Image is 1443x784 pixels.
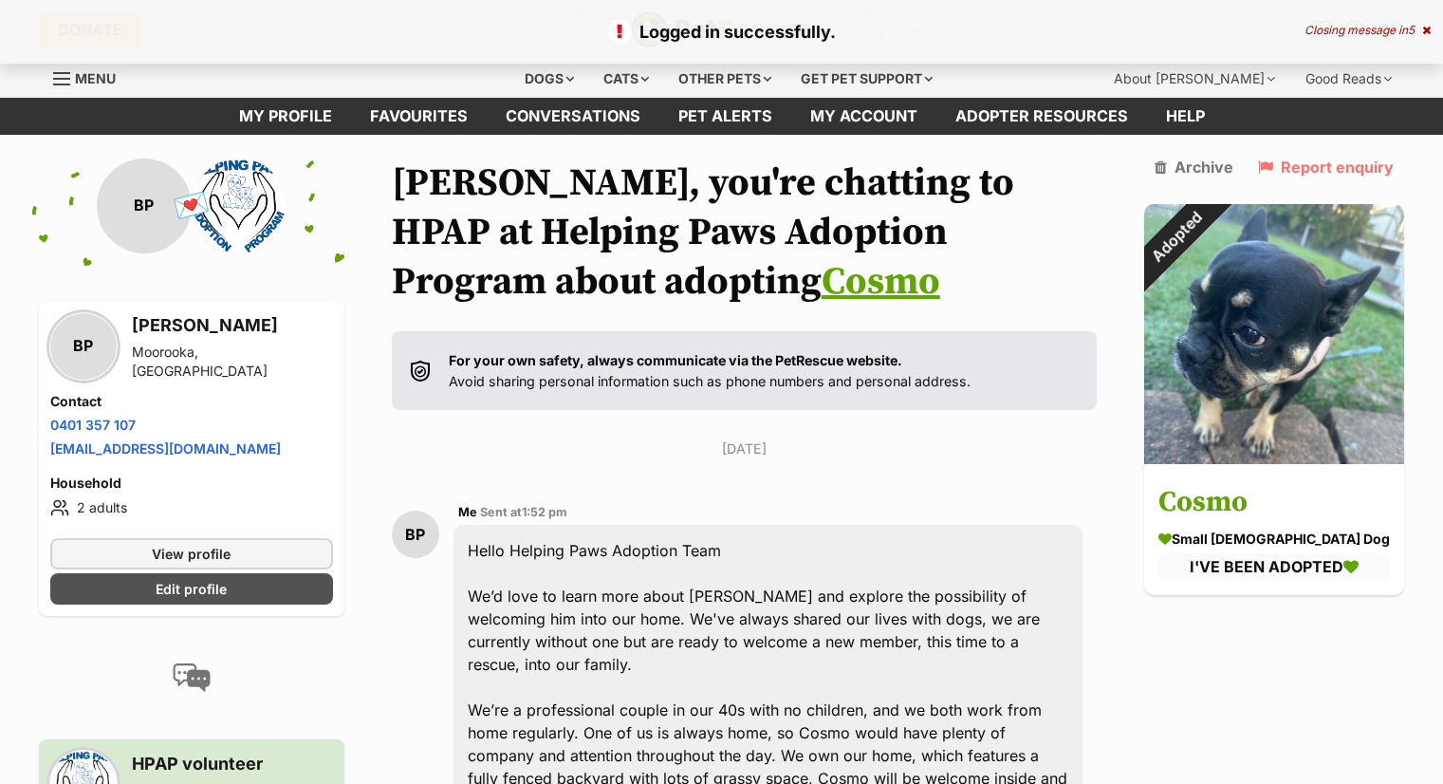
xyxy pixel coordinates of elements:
[351,98,487,135] a: Favourites
[487,98,659,135] a: conversations
[665,60,785,98] div: Other pets
[1119,179,1234,294] div: Adopted
[50,392,333,411] h4: Contact
[1155,159,1233,176] a: Archive
[1158,553,1390,580] div: I'VE BEEN ADOPTED
[50,538,333,569] a: View profile
[822,258,940,306] a: Cosmo
[511,60,587,98] div: Dogs
[132,343,333,381] div: Moorooka, [GEOGRAPHIC_DATA]
[75,70,116,86] span: Menu
[53,60,129,94] a: Menu
[449,350,971,391] p: Avoid sharing personal information such as phone numbers and personal address.
[1144,467,1404,594] a: Cosmo small [DEMOGRAPHIC_DATA] Dog I'VE BEEN ADOPTED
[659,98,791,135] a: Pet alerts
[132,751,333,777] h3: HPAP volunteer
[173,663,211,692] img: conversation-icon-4a6f8262b818ee0b60e3300018af0b2d0b884aa5de6e9bcb8d3d4eeb1a70a7c4.svg
[1101,60,1288,98] div: About [PERSON_NAME]
[152,544,231,564] span: View profile
[791,98,936,135] a: My account
[590,60,662,98] div: Cats
[787,60,946,98] div: Get pet support
[50,440,281,457] a: [EMAIL_ADDRESS][DOMAIN_NAME]
[1408,23,1415,37] span: 5
[170,185,213,226] span: 💌
[392,159,1098,307] h1: [PERSON_NAME], you're chatting to HPAP at Helping Paws Adoption Program about adopting
[50,496,333,519] li: 2 adults
[1158,529,1390,549] div: small [DEMOGRAPHIC_DATA] Dog
[1144,449,1404,468] a: Adopted
[480,505,567,519] span: Sent at
[392,439,1098,458] p: [DATE]
[50,573,333,605] a: Edit profile
[458,505,477,519] span: Me
[1258,159,1394,176] a: Report enquiry
[220,98,351,135] a: My profile
[1144,204,1404,464] img: Cosmo
[1158,481,1390,524] h3: Cosmo
[156,579,227,599] span: Edit profile
[19,19,1424,45] p: Logged in successfully.
[1147,98,1224,135] a: Help
[192,159,287,253] img: Helping Paws Adoption Program profile pic
[50,417,136,433] a: 0401 357 107
[936,98,1147,135] a: Adopter resources
[132,312,333,339] h3: [PERSON_NAME]
[449,352,902,368] strong: For your own safety, always communicate via the PetRescue website.
[522,505,567,519] span: 1:52 pm
[392,511,439,558] div: BP
[1292,60,1405,98] div: Good Reads
[97,159,192,253] div: BP
[1304,24,1431,37] div: Closing message in
[50,313,117,380] div: BP
[50,474,333,493] h4: Household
